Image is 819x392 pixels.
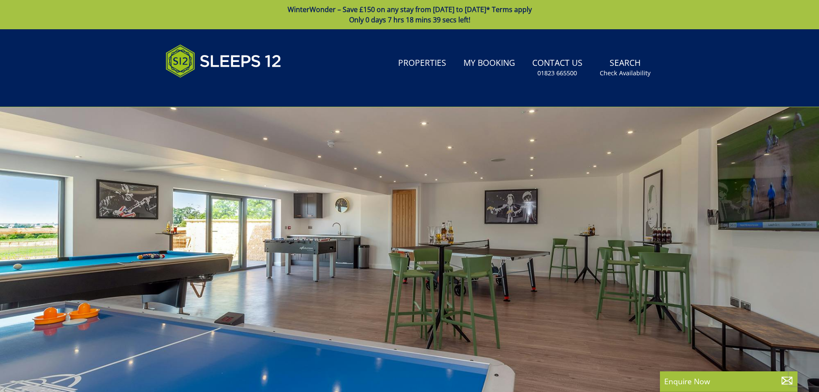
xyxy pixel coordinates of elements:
p: Enquire Now [664,376,793,387]
small: Check Availability [600,69,650,77]
a: Properties [395,54,450,73]
a: My Booking [460,54,518,73]
small: 01823 665500 [537,69,577,77]
a: SearchCheck Availability [596,54,654,82]
a: Contact Us01823 665500 [529,54,586,82]
iframe: Customer reviews powered by Trustpilot [161,88,252,95]
span: Only 0 days 7 hrs 18 mins 39 secs left! [349,15,470,25]
img: Sleeps 12 [166,40,282,83]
